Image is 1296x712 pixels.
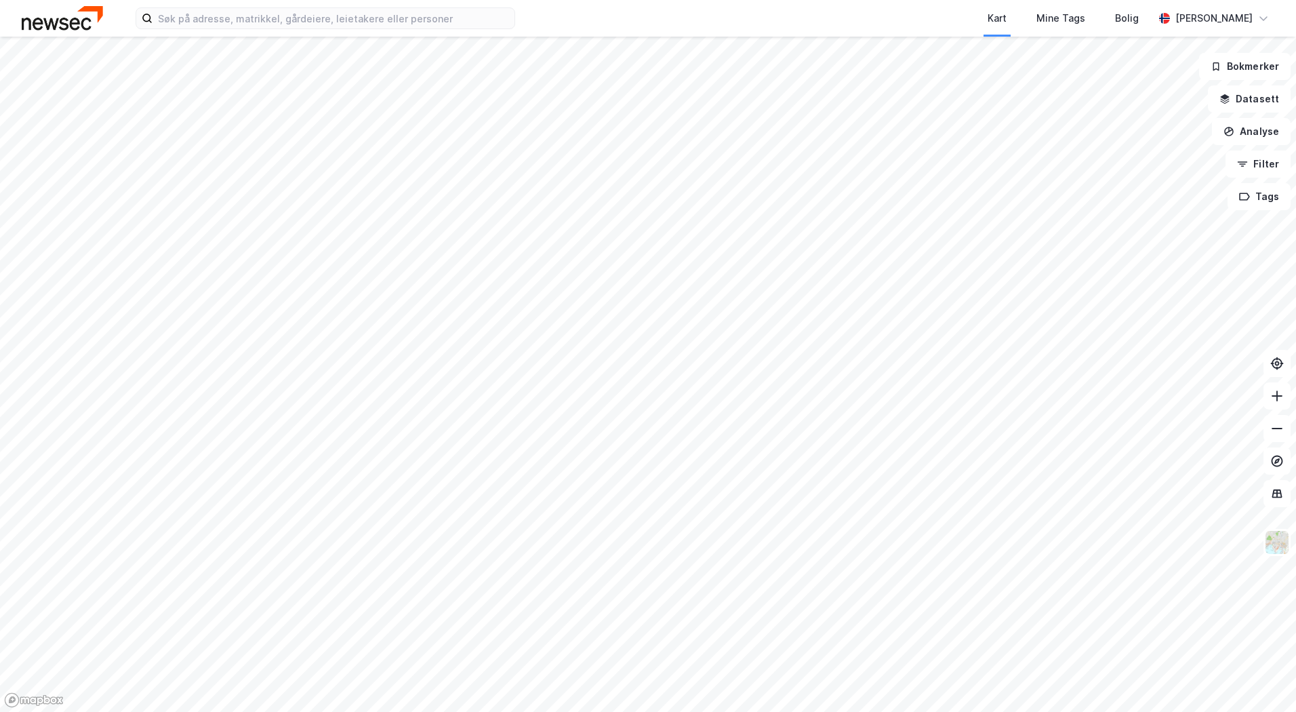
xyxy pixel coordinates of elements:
[1036,10,1085,26] div: Mine Tags
[988,10,1007,26] div: Kart
[1115,10,1139,26] div: Bolig
[153,8,514,28] input: Søk på adresse, matrikkel, gårdeiere, leietakere eller personer
[1228,647,1296,712] div: Kontrollprogram for chat
[1228,647,1296,712] iframe: Chat Widget
[22,6,103,30] img: newsec-logo.f6e21ccffca1b3a03d2d.png
[1175,10,1253,26] div: [PERSON_NAME]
